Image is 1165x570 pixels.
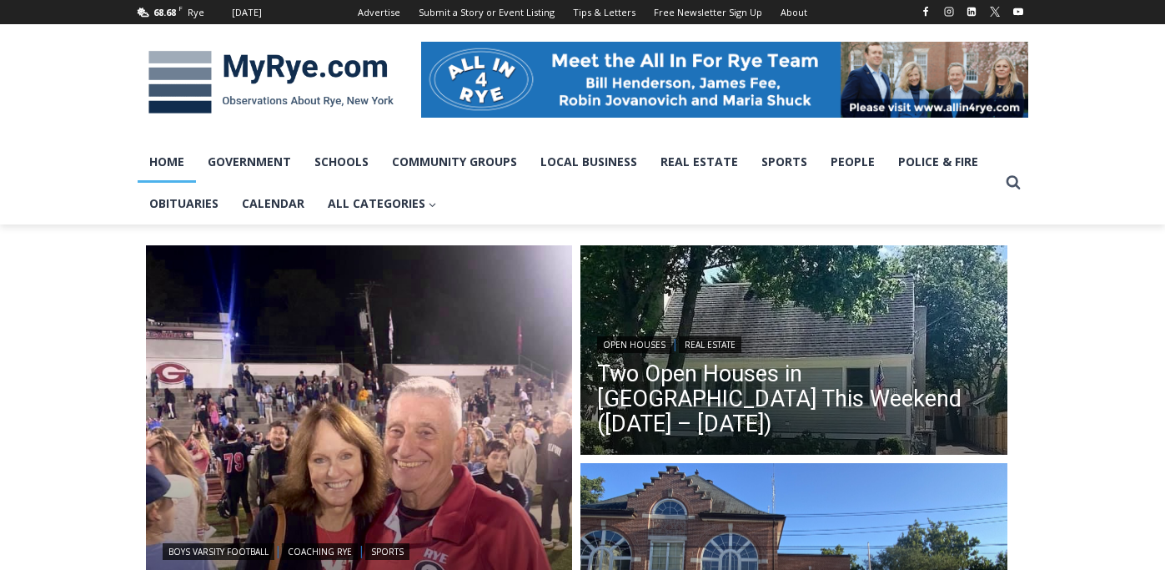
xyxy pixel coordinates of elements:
a: Government [196,141,303,183]
img: MyRye.com [138,39,404,126]
a: Community Groups [380,141,529,183]
div: Rye [188,5,204,20]
span: F [178,3,183,13]
div: [DATE] [232,5,262,20]
img: 134-136 Dearborn Avenue [580,245,1007,459]
a: Calendar [230,183,316,224]
a: Facebook [916,2,936,22]
a: Schools [303,141,380,183]
img: All in for Rye [421,42,1028,117]
a: Real Estate [649,141,750,183]
a: Sports [365,543,409,560]
button: View Search Form [998,168,1028,198]
a: Real Estate [679,336,741,353]
a: Two Open Houses in [GEOGRAPHIC_DATA] This Weekend ([DATE] – [DATE]) [597,361,991,436]
a: Linkedin [962,2,982,22]
a: Obituaries [138,183,230,224]
a: Sports [750,141,819,183]
a: YouTube [1008,2,1028,22]
a: Instagram [939,2,959,22]
a: Coaching Rye [282,543,358,560]
a: Police & Fire [886,141,990,183]
a: X [985,2,1005,22]
nav: Primary Navigation [138,141,998,225]
span: 68.68 [153,6,176,18]
a: Read More Two Open Houses in Rye This Weekend (September 6 – 7) [580,245,1007,459]
div: | [597,333,991,353]
span: All Categories [328,194,437,213]
a: Boys Varsity Football [163,543,274,560]
a: All Categories [316,183,449,224]
a: Home [138,141,196,183]
a: People [819,141,886,183]
a: Local Business [529,141,649,183]
a: Open Houses [597,336,671,353]
div: | | [163,540,556,560]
